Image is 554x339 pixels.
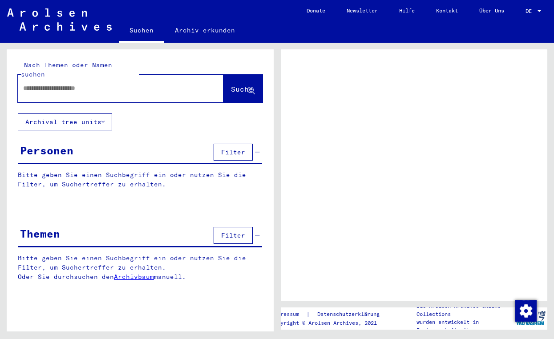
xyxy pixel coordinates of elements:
[214,227,253,244] button: Filter
[526,8,535,14] span: DE
[271,310,390,319] div: |
[310,310,390,319] a: Datenschutzerklärung
[114,273,154,281] a: Archivbaum
[271,319,390,327] p: Copyright © Arolsen Archives, 2021
[221,148,245,156] span: Filter
[119,20,164,43] a: Suchen
[18,113,112,130] button: Archival tree units
[231,85,253,93] span: Suche
[515,300,537,322] img: Zustimmung ändern
[7,8,112,31] img: Arolsen_neg.svg
[20,142,73,158] div: Personen
[164,20,246,41] a: Archiv erkunden
[214,144,253,161] button: Filter
[18,170,262,189] p: Bitte geben Sie einen Suchbegriff ein oder nutzen Sie die Filter, um Suchertreffer zu erhalten.
[221,231,245,239] span: Filter
[514,307,547,329] img: yv_logo.png
[20,226,60,242] div: Themen
[417,302,514,318] p: Die Arolsen Archives Online-Collections
[18,254,263,282] p: Bitte geben Sie einen Suchbegriff ein oder nutzen Sie die Filter, um Suchertreffer zu erhalten. O...
[223,75,263,102] button: Suche
[21,61,112,78] mat-label: Nach Themen oder Namen suchen
[271,310,306,319] a: Impressum
[417,318,514,334] p: wurden entwickelt in Partnerschaft mit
